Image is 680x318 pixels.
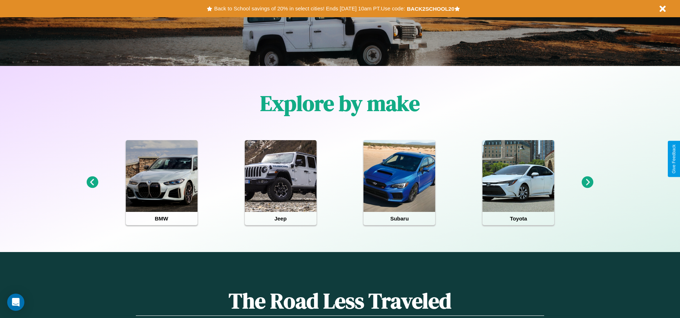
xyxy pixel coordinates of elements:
[363,212,435,225] h4: Subaru
[260,89,420,118] h1: Explore by make
[212,4,406,14] button: Back to School savings of 20% in select cities! Ends [DATE] 10am PT.Use code:
[671,144,676,174] div: Give Feedback
[136,286,544,316] h1: The Road Less Traveled
[407,6,455,12] b: BACK2SCHOOL20
[245,212,317,225] h4: Jeep
[7,294,24,311] div: Open Intercom Messenger
[126,212,198,225] h4: BMW
[482,212,554,225] h4: Toyota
